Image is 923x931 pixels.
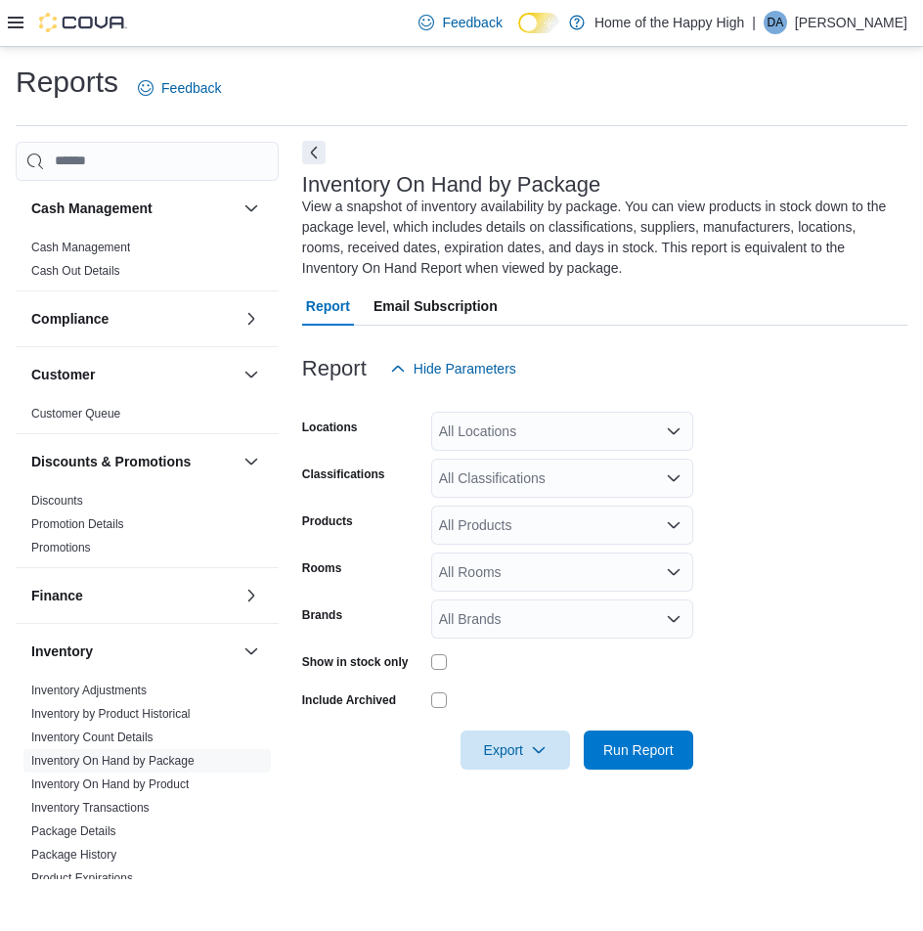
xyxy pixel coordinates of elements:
a: Feedback [130,68,229,108]
span: Package History [31,847,116,863]
label: Classifications [302,466,385,482]
span: Feedback [442,13,502,32]
span: Promotions [31,540,91,555]
button: Inventory [31,642,236,661]
a: Promotion Details [31,517,124,531]
span: Promotion Details [31,516,124,532]
h3: Inventory On Hand by Package [302,173,601,197]
button: Compliance [240,307,263,331]
span: Cash Out Details [31,263,120,279]
span: Inventory Transactions [31,800,150,816]
span: Feedback [161,78,221,98]
h3: Report [302,357,367,380]
a: Promotions [31,541,91,554]
button: Compliance [31,309,236,329]
a: Cash Out Details [31,264,120,278]
span: Inventory On Hand by Product [31,776,189,792]
a: Customer Queue [31,407,120,421]
h3: Customer [31,365,95,384]
label: Rooms [302,560,342,576]
span: Product Expirations [31,870,133,886]
span: Dark Mode [518,33,519,34]
span: Inventory Count Details [31,730,154,745]
h3: Cash Management [31,199,153,218]
label: Brands [302,607,342,623]
span: Export [472,731,558,770]
a: Package Details [31,824,116,838]
a: Feedback [411,3,509,42]
button: Run Report [584,731,693,770]
label: Locations [302,420,358,435]
button: Next [302,141,326,164]
button: Open list of options [666,611,681,627]
button: Cash Management [240,197,263,220]
h3: Inventory [31,642,93,661]
a: Product Expirations [31,871,133,885]
a: Inventory Adjustments [31,684,147,697]
span: Discounts [31,493,83,509]
label: Show in stock only [302,654,409,670]
h3: Finance [31,586,83,605]
button: Hide Parameters [382,349,524,388]
a: Inventory On Hand by Package [31,754,195,768]
input: Dark Mode [518,13,559,33]
button: Discounts & Promotions [31,452,236,471]
p: | [752,11,756,34]
a: Inventory Count Details [31,731,154,744]
div: Discounts & Promotions [16,489,279,567]
span: DA [768,11,784,34]
span: Inventory by Product Historical [31,706,191,722]
button: Customer [31,365,236,384]
button: Open list of options [666,517,681,533]
span: Package Details [31,823,116,839]
span: Hide Parameters [414,359,516,378]
button: Export [461,731,570,770]
button: Cash Management [31,199,236,218]
a: Discounts [31,494,83,508]
button: Finance [31,586,236,605]
a: Inventory Transactions [31,801,150,815]
p: [PERSON_NAME] [795,11,907,34]
h1: Reports [16,63,118,102]
span: Inventory Adjustments [31,683,147,698]
span: Customer Queue [31,406,120,421]
button: Open list of options [666,564,681,580]
button: Finance [240,584,263,607]
img: Cova [39,13,127,32]
label: Include Archived [302,692,396,708]
div: Dani Aymont [764,11,787,34]
a: Inventory by Product Historical [31,707,191,721]
div: View a snapshot of inventory availability by package. You can view products in stock down to the ... [302,197,898,279]
h3: Discounts & Promotions [31,452,191,471]
label: Products [302,513,353,529]
div: Customer [16,402,279,433]
span: Report [306,287,350,326]
button: Discounts & Promotions [240,450,263,473]
span: Run Report [603,740,674,760]
div: Cash Management [16,236,279,290]
button: Open list of options [666,423,681,439]
a: Inventory On Hand by Product [31,777,189,791]
span: Email Subscription [374,287,498,326]
span: Inventory On Hand by Package [31,753,195,769]
button: Inventory [240,640,263,663]
h3: Compliance [31,309,109,329]
span: Cash Management [31,240,130,255]
button: Customer [240,363,263,386]
button: Open list of options [666,470,681,486]
p: Home of the Happy High [594,11,744,34]
a: Cash Management [31,241,130,254]
a: Package History [31,848,116,862]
